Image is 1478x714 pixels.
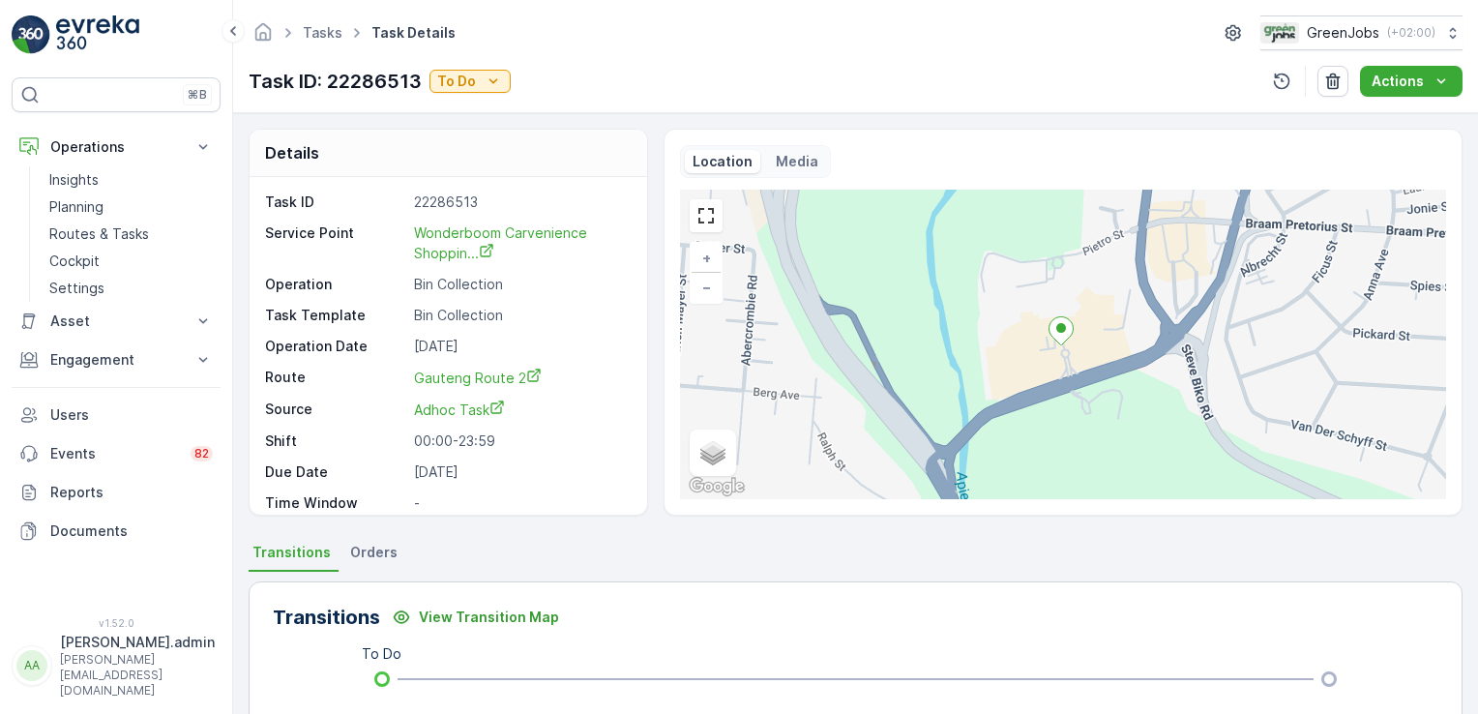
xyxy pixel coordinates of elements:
[414,431,627,451] p: 00:00-23:59
[702,250,711,266] span: +
[419,608,559,627] p: View Transition Map
[692,273,721,302] a: Zoom Out
[12,341,221,379] button: Engagement
[429,70,511,93] button: To Do
[12,512,221,550] a: Documents
[49,279,104,298] p: Settings
[12,302,221,341] button: Asset
[1360,66,1463,97] button: Actions
[414,224,591,261] span: Wonderboom Carvenience Shoppin...
[414,400,627,420] a: Adhoc Task
[265,368,406,388] p: Route
[1387,25,1435,41] p: ( +02:00 )
[414,193,627,212] p: 22286513
[49,197,103,217] p: Planning
[265,223,406,263] p: Service Point
[12,396,221,434] a: Users
[194,446,209,461] p: 82
[16,650,47,681] div: AA
[42,166,221,193] a: Insights
[252,543,331,562] span: Transitions
[414,462,627,482] p: [DATE]
[188,87,207,103] p: ⌘B
[60,652,215,699] p: [PERSON_NAME][EMAIL_ADDRESS][DOMAIN_NAME]
[252,29,274,45] a: Homepage
[49,252,100,271] p: Cockpit
[12,128,221,166] button: Operations
[265,337,406,356] p: Operation Date
[414,275,627,294] p: Bin Collection
[685,474,749,499] a: Open this area in Google Maps (opens a new window)
[362,644,401,664] p: To Do
[42,275,221,302] a: Settings
[265,306,406,325] p: Task Template
[42,248,221,275] a: Cockpit
[265,400,406,420] p: Source
[368,23,459,43] span: Task Details
[380,602,571,633] button: View Transition Map
[702,279,712,295] span: −
[50,521,213,541] p: Documents
[12,15,50,54] img: logo
[12,473,221,512] a: Reports
[414,337,627,356] p: [DATE]
[414,223,591,262] a: Wonderboom Carvenience Shoppin...
[692,244,721,273] a: Zoom In
[50,405,213,425] p: Users
[414,370,542,386] span: Gauteng Route 2
[12,434,221,473] a: Events82
[50,312,182,331] p: Asset
[49,170,99,190] p: Insights
[1307,23,1379,43] p: GreenJobs
[414,306,627,325] p: Bin Collection
[350,543,398,562] span: Orders
[12,633,221,699] button: AA[PERSON_NAME].admin[PERSON_NAME][EMAIL_ADDRESS][DOMAIN_NAME]
[50,483,213,502] p: Reports
[273,603,380,632] p: Transitions
[265,493,406,513] p: Time Window
[60,633,215,652] p: [PERSON_NAME].admin
[414,402,505,418] span: Adhoc Task
[414,368,627,388] a: Gauteng Route 2
[1260,22,1299,44] img: Green_Jobs_Logo.png
[42,193,221,221] a: Planning
[414,493,627,513] p: -
[50,350,182,370] p: Engagement
[692,431,734,474] a: Layers
[1372,72,1424,91] p: Actions
[49,224,149,244] p: Routes & Tasks
[437,72,476,91] p: To Do
[1260,15,1463,50] button: GreenJobs(+02:00)
[265,462,406,482] p: Due Date
[303,24,342,41] a: Tasks
[249,67,422,96] p: Task ID: 22286513
[265,431,406,451] p: Shift
[265,141,319,164] p: Details
[42,221,221,248] a: Routes & Tasks
[50,137,182,157] p: Operations
[12,617,221,629] span: v 1.52.0
[692,201,721,230] a: View Fullscreen
[265,275,406,294] p: Operation
[265,193,406,212] p: Task ID
[50,444,179,463] p: Events
[56,15,139,54] img: logo_light-DOdMpM7g.png
[693,152,753,171] p: Location
[685,474,749,499] img: Google
[776,152,818,171] p: Media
